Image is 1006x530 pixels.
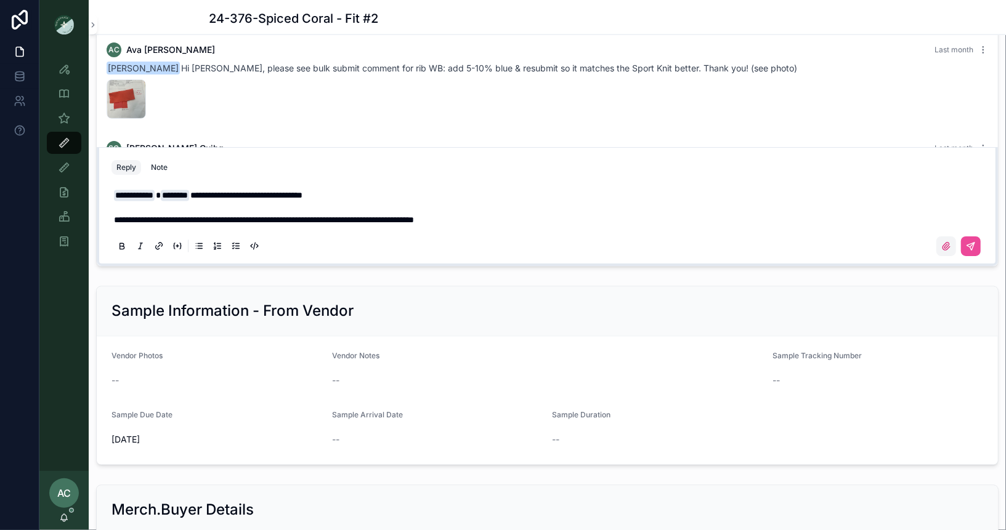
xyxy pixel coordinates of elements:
img: App logo [54,15,74,34]
button: Reply [112,160,141,175]
span: AC [108,45,120,55]
span: Vendor Photos [112,351,163,361]
h1: 24-376-Spiced Coral - Fit #2 [209,10,378,27]
span: -- [332,434,339,446]
span: Sample Arrival Date [332,411,403,420]
span: Vendor Notes [332,351,379,361]
span: Last month [935,45,973,54]
span: -- [553,434,560,446]
span: Sample Tracking Number [773,351,862,361]
h2: Sample Information - From Vendor [112,302,354,321]
h2: Merch.Buyer Details [112,500,254,520]
span: Sample Due Date [112,411,172,420]
span: Sample Duration [553,411,611,420]
span: [PERSON_NAME] [107,62,180,74]
span: -- [332,375,339,387]
span: Hi [PERSON_NAME], please see bulk submit comment for rib WB: add 5-10% blue & resubmit so it matc... [107,63,797,73]
span: [DATE] [112,434,322,446]
span: SC [109,143,120,153]
span: Ava [PERSON_NAME] [126,44,215,56]
span: [PERSON_NAME] Cuihq [126,142,224,155]
div: Note [151,163,168,172]
span: -- [112,375,119,387]
span: -- [773,375,780,387]
span: AC [57,486,71,500]
span: Last month [935,143,973,153]
button: Note [146,160,172,175]
div: scrollable content [39,49,89,268]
